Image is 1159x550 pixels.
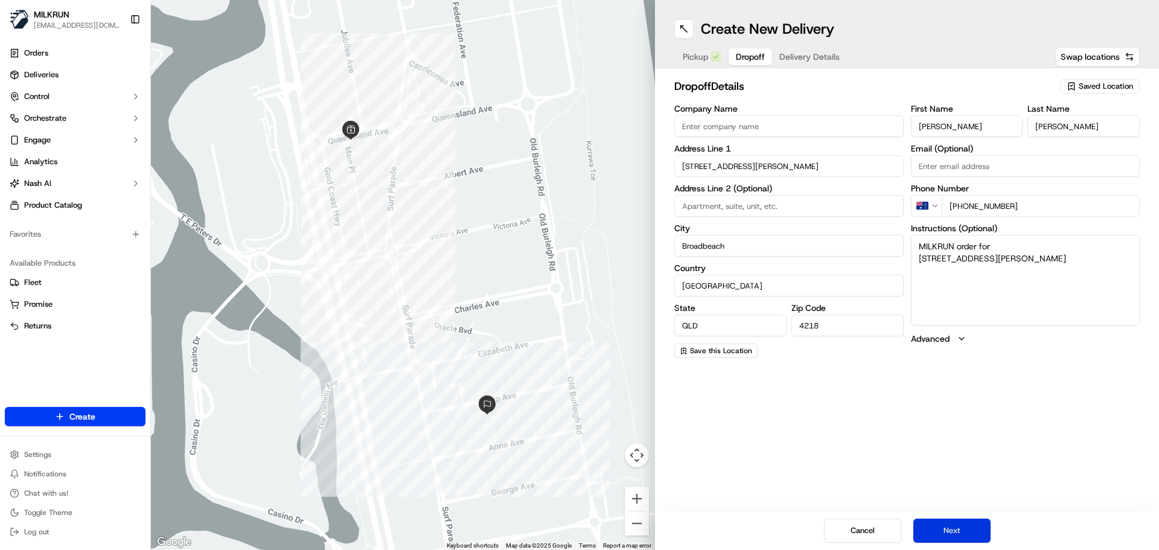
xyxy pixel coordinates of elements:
[911,184,1140,193] label: Phone Number
[911,115,1023,137] input: Enter first name
[5,295,145,314] button: Promise
[24,277,42,288] span: Fleet
[24,527,49,537] span: Log out
[791,304,904,312] label: Zip Code
[24,135,51,145] span: Engage
[674,195,904,217] input: Apartment, suite, unit, etc.
[690,346,752,356] span: Save this Location
[1027,104,1140,113] label: Last Name
[5,316,145,336] button: Returns
[736,51,765,63] span: Dropoff
[625,511,649,536] button: Zoom out
[911,104,1023,113] label: First Name
[5,43,145,63] a: Orders
[911,224,1140,232] label: Instructions (Optional)
[5,196,145,215] a: Product Catalog
[447,542,499,550] button: Keyboard shortcuts
[911,333,950,345] label: Advanced
[674,184,904,193] label: Address Line 2 (Optional)
[674,235,904,257] input: Enter city
[5,407,145,426] button: Create
[674,144,904,153] label: Address Line 1
[24,321,51,331] span: Returns
[674,115,904,137] input: Enter company name
[674,304,787,312] label: State
[24,488,68,498] span: Chat with us!
[674,315,787,336] input: Enter state
[24,69,59,80] span: Deliveries
[5,65,145,85] a: Deliveries
[24,450,51,459] span: Settings
[69,411,95,423] span: Create
[942,195,1140,217] input: Enter phone number
[674,264,904,272] label: Country
[579,542,596,549] a: Terms (opens in new tab)
[1060,78,1140,95] button: Saved Location
[34,8,69,21] button: MILKRUN
[5,225,145,244] div: Favorites
[625,443,649,467] button: Map camera controls
[674,155,904,177] input: Enter address
[5,130,145,150] button: Engage
[5,273,145,292] button: Fleet
[1055,47,1140,66] button: Swap locations
[911,155,1140,177] input: Enter email address
[24,469,66,479] span: Notifications
[24,508,72,517] span: Toggle Theme
[24,91,49,102] span: Control
[24,299,53,310] span: Promise
[24,156,57,167] span: Analytics
[5,5,125,34] button: MILKRUNMILKRUN[EMAIL_ADDRESS][DOMAIN_NAME]
[913,519,991,543] button: Next
[791,315,904,336] input: Enter zip code
[10,299,141,310] a: Promise
[5,446,145,463] button: Settings
[674,78,1053,95] h2: dropoff Details
[10,277,141,288] a: Fleet
[24,200,82,211] span: Product Catalog
[34,21,120,30] button: [EMAIL_ADDRESS][DOMAIN_NAME]
[5,523,145,540] button: Log out
[1079,81,1133,92] span: Saved Location
[5,152,145,171] a: Analytics
[5,254,145,273] div: Available Products
[911,235,1140,325] textarea: MILKRUN order for [STREET_ADDRESS][PERSON_NAME]
[5,174,145,193] button: Nash AI
[701,19,834,39] h1: Create New Delivery
[5,485,145,502] button: Chat with us!
[154,534,194,550] a: Open this area in Google Maps (opens a new window)
[10,10,29,29] img: MILKRUN
[683,51,708,63] span: Pickup
[1027,115,1140,137] input: Enter last name
[603,542,651,549] a: Report a map error
[24,48,48,59] span: Orders
[674,344,758,358] button: Save this Location
[5,109,145,128] button: Orchestrate
[674,275,904,296] input: Enter country
[625,487,649,511] button: Zoom in
[10,321,141,331] a: Returns
[911,144,1140,153] label: Email (Optional)
[5,465,145,482] button: Notifications
[1061,51,1120,63] span: Swap locations
[5,504,145,521] button: Toggle Theme
[506,542,572,549] span: Map data ©2025 Google
[154,534,194,550] img: Google
[911,333,1140,345] button: Advanced
[5,87,145,106] button: Control
[824,519,901,543] button: Cancel
[674,104,904,113] label: Company Name
[674,224,904,232] label: City
[24,178,51,189] span: Nash AI
[24,113,66,124] span: Orchestrate
[779,51,840,63] span: Delivery Details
